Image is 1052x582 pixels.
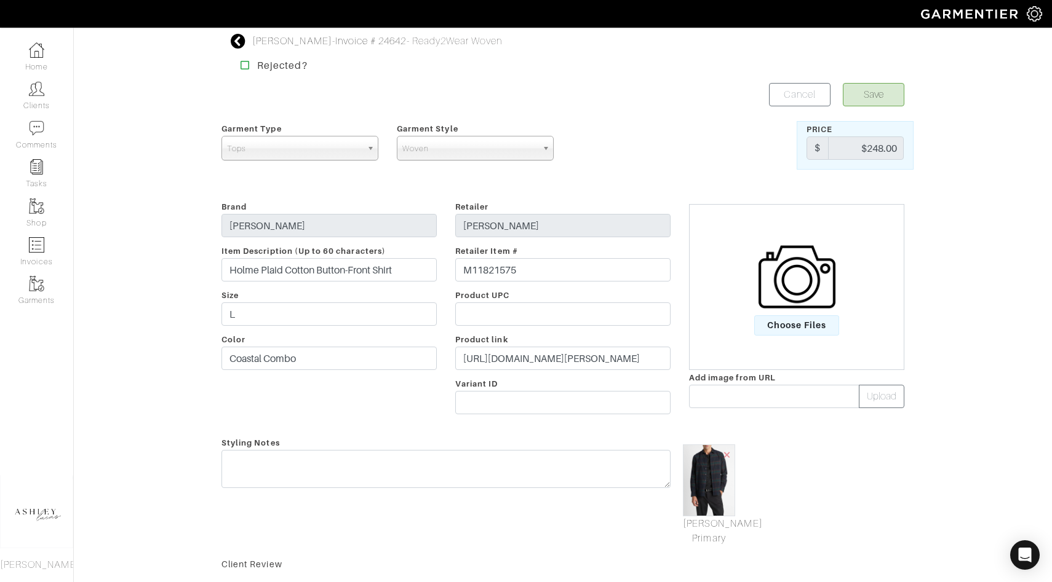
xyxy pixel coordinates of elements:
[722,446,732,463] span: ×
[29,237,44,253] img: orders-icon-0abe47150d42831381b5fb84f609e132dff9fe21cb692f30cb5eec754e2cba89.png
[759,238,835,315] img: camera-icon-fc4d3dba96d4bd47ec8a31cd2c90eca330c9151d3c012df1ec2579f4b5ff7bac.png
[683,444,735,516] img: Holme-Plaid-Cotton-Button-Front-Shirt-406CSC.jpeg
[335,36,407,47] a: Invoice # 24642
[843,83,904,106] button: Save
[29,120,44,136] img: comment-icon-a0a6a9ef722e966f86d9cbdc48e553b5cf19dbc54f86b18d962a5391bc8f6eb6.png
[221,291,239,300] span: Size
[221,124,282,133] span: Garment Type
[402,136,537,161] span: Woven
[221,434,280,452] span: Styling Notes
[455,379,498,388] span: Variant ID
[29,159,44,175] img: reminder-icon-8004d30b9f0a5d33ae49ab947aed9ed385cf756f9e5892f1edd6e32f2345188e.png
[252,34,502,49] div: - - Ready2Wear Woven
[455,291,510,300] span: Product UPC
[1027,6,1042,22] img: gear-icon-white-bd11855cb880d31180b6d7d6211b90ccbf57a29d726f0c71d8c61bd08dd39cc2.png
[455,335,508,344] span: Product link
[252,36,332,47] a: [PERSON_NAME]
[29,276,44,291] img: garments-icon-b7da505a4dc4fd61783c78ac3ca0ef83fa9d6f193b1c9dc38574b1d14d53ca28.png
[221,335,245,344] span: Color
[915,3,1027,25] img: garmentier-logo-header-white-b43fb05a5012e4ada735d5af1a66efaba907eab6374d6393d1fbf88cb4ef424d.png
[397,124,458,133] span: Garment Style
[754,315,840,336] span: Choose Files
[807,136,829,160] div: $
[221,246,386,256] span: Item Description (Up to 60 characters)
[455,246,518,256] span: Retailer Item #
[29,199,44,214] img: garments-icon-b7da505a4dc4fd61783c78ac3ca0ef83fa9d6f193b1c9dc38574b1d14d53ca28.png
[859,385,904,408] button: Upload
[769,83,831,106] a: Cancel
[807,125,832,134] span: Price
[221,202,247,211] span: Brand
[455,202,488,211] span: Retailer
[689,373,776,382] span: Add image from URL
[683,516,735,546] a: Mark As Primary
[257,60,307,71] strong: Rejected?
[29,81,44,96] img: clients-icon-6bae9207a08558b7cb47a8932f037763ab4055f8c8b6bfacd5dc20c3e0201464.png
[227,136,362,161] span: Tops
[221,558,904,570] div: Client Review
[1010,540,1040,570] div: Open Intercom Messenger
[29,42,44,58] img: dashboard-icon-dbcd8f5a0b271acd01030246c82b418ddd0df26cd7fceb0bd07c9910d44c42f6.png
